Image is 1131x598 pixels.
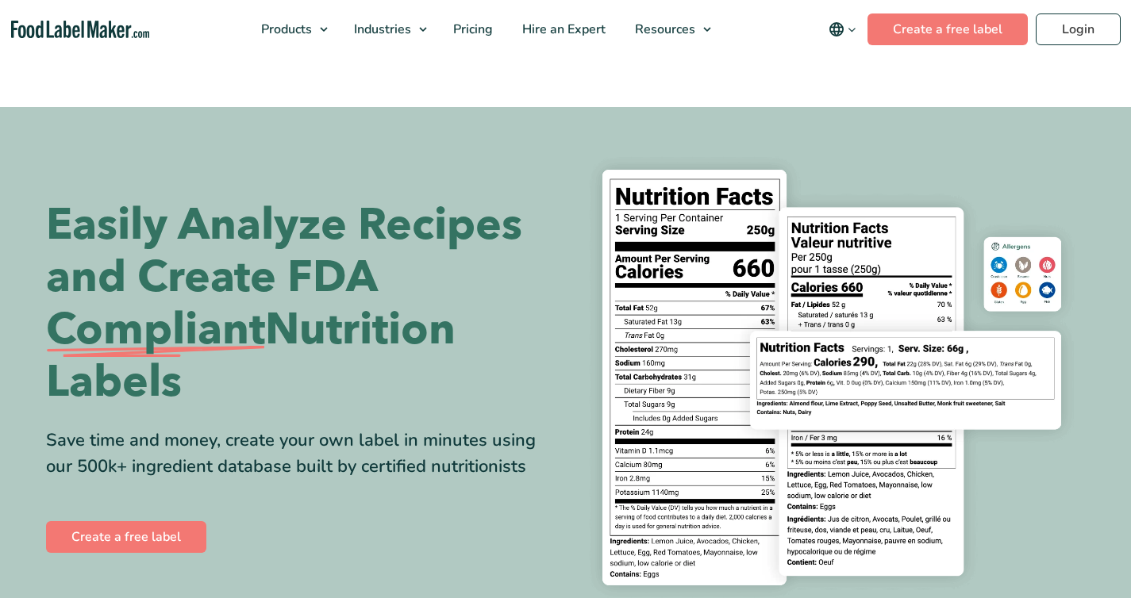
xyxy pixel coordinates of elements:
[867,13,1028,45] a: Create a free label
[1036,13,1121,45] a: Login
[46,427,554,480] div: Save time and money, create your own label in minutes using our 500k+ ingredient database built b...
[448,21,494,38] span: Pricing
[256,21,314,38] span: Products
[349,21,413,38] span: Industries
[630,21,697,38] span: Resources
[46,304,265,356] span: Compliant
[46,521,206,553] a: Create a free label
[517,21,607,38] span: Hire an Expert
[46,199,554,408] h1: Easily Analyze Recipes and Create FDA Nutrition Labels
